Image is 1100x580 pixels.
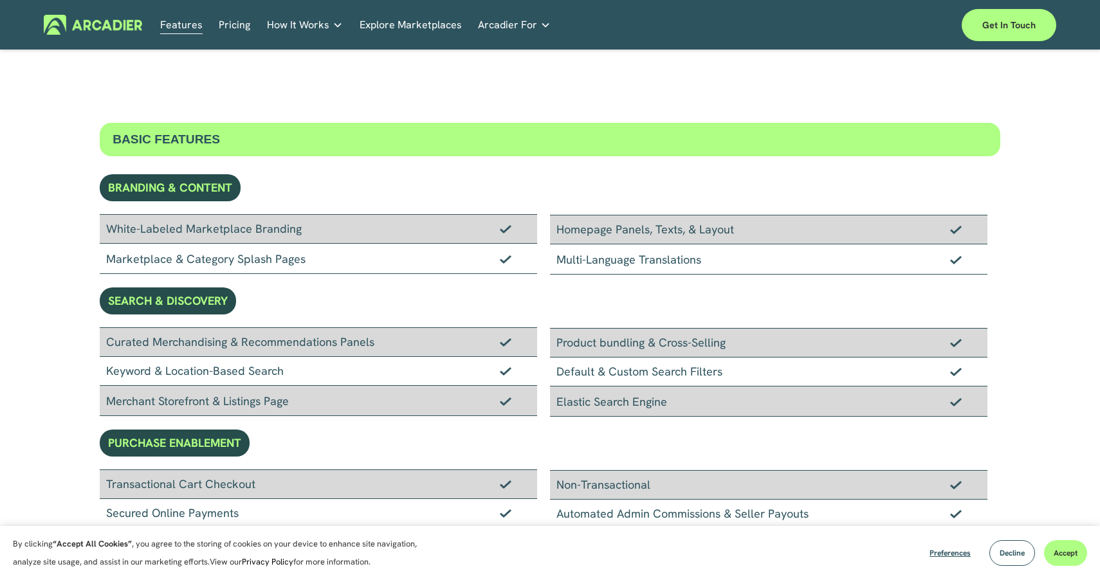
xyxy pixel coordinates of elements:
[100,214,537,244] div: White-Labeled Marketplace Branding
[13,535,431,571] p: By clicking , you agree to the storing of cookies on your device to enhance site navigation, anal...
[500,509,511,518] img: Checkmark
[160,15,203,35] a: Features
[962,9,1056,41] a: Get in touch
[550,386,987,417] div: Elastic Search Engine
[550,328,987,358] div: Product bundling & Cross-Selling
[989,540,1035,566] button: Decline
[500,480,511,489] img: Checkmark
[100,357,537,386] div: Keyword & Location-Based Search
[478,16,537,34] span: Arcadier For
[1036,518,1100,580] iframe: Chat Widget
[360,15,462,35] a: Explore Marketplaces
[550,244,987,275] div: Multi-Language Translations
[100,327,537,357] div: Curated Merchandising & Recommendations Panels
[100,174,241,201] div: BRANDING & CONTENT
[550,215,987,244] div: Homepage Panels, Texts, & Layout
[267,15,343,35] a: folder dropdown
[100,499,537,528] div: Secured Online Payments
[950,367,962,376] img: Checkmark
[267,16,329,34] span: How It Works
[950,509,962,518] img: Checkmark
[920,540,980,566] button: Preferences
[550,470,987,500] div: Non-Transactional
[500,255,511,264] img: Checkmark
[950,338,962,347] img: Checkmark
[44,15,142,35] img: Arcadier
[550,500,987,529] div: Automated Admin Commissions & Seller Payouts
[53,538,132,549] strong: “Accept All Cookies”
[950,255,962,264] img: Checkmark
[100,244,537,274] div: Marketplace & Category Splash Pages
[500,338,511,347] img: Checkmark
[500,224,511,233] img: Checkmark
[219,15,250,35] a: Pricing
[500,367,511,376] img: Checkmark
[100,430,250,457] div: PURCHASE ENABLEMENT
[242,556,293,567] a: Privacy Policy
[930,548,971,558] span: Preferences
[100,386,537,416] div: Merchant Storefront & Listings Page
[500,397,511,406] img: Checkmark
[950,397,962,406] img: Checkmark
[950,225,962,234] img: Checkmark
[100,123,1000,156] div: BASIC FEATURES
[478,15,551,35] a: folder dropdown
[100,469,537,499] div: Transactional Cart Checkout
[1000,548,1025,558] span: Decline
[950,480,962,489] img: Checkmark
[550,358,987,386] div: Default & Custom Search Filters
[100,287,236,314] div: SEARCH & DISCOVERY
